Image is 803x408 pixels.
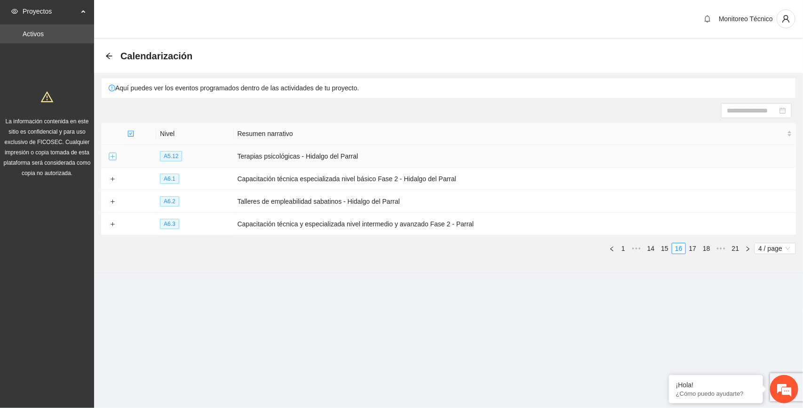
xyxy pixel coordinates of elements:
button: Expand row [109,176,116,183]
span: La información contenida en este sitio es confidencial y para uso exclusivo de FICOSEC. Cualquier... [4,118,91,176]
th: Resumen narrativo [234,123,796,145]
a: 1 [618,243,628,254]
button: left [606,243,618,254]
span: check-square [127,130,134,137]
li: Next 5 Pages [714,243,729,254]
span: A6.1 [160,174,179,184]
span: eye [11,8,18,15]
span: warning [41,91,53,103]
span: A6.3 [160,219,179,229]
span: A6.2 [160,196,179,207]
button: Expand row [109,153,116,160]
button: Expand row [109,221,116,228]
a: 18 [700,243,713,254]
span: left [609,246,615,252]
td: Terapias psicológicas - Hidalgo del Parral [234,145,796,168]
th: Nivel [156,123,233,145]
div: ¡Hola! [676,381,756,389]
li: Previous 5 Pages [629,243,644,254]
a: Activos [23,30,44,38]
li: 16 [672,243,686,254]
span: Resumen narrativo [238,128,785,139]
span: A5.12 [160,151,182,161]
li: 15 [658,243,672,254]
span: ••• [714,243,729,254]
a: 16 [672,243,685,254]
span: arrow-left [105,52,113,60]
div: Back [105,52,113,60]
div: Minimizar ventana de chat en vivo [154,5,177,27]
span: Calendarización [120,48,192,64]
button: bell [700,11,715,26]
span: ••• [629,243,644,254]
li: 18 [700,243,714,254]
a: 15 [659,243,672,254]
button: right [742,243,754,254]
a: 21 [729,243,742,254]
span: exclamation-circle [109,85,115,91]
span: user [777,15,795,23]
button: user [777,9,795,28]
span: Proyectos [23,2,78,21]
span: Monitoreo Técnico [719,15,773,23]
button: Expand row [109,198,116,206]
div: Chatee con nosotros ahora [49,48,158,60]
span: 4 / page [758,243,792,254]
div: Aquí puedes ver los eventos programados dentro de las actividades de tu proyecto. [102,78,795,98]
td: Capacitación técnica especializada nivel básico Fase 2 - Hidalgo del Parral [234,168,796,190]
li: 14 [644,243,658,254]
li: 21 [729,243,743,254]
a: 14 [644,243,658,254]
div: Page Size [755,243,796,254]
span: bell [700,15,715,23]
li: 1 [618,243,629,254]
a: 17 [686,243,700,254]
li: Next Page [742,243,754,254]
textarea: Escriba su mensaje y pulse “Intro” [5,257,179,290]
li: Previous Page [606,243,618,254]
p: ¿Cómo puedo ayudarte? [676,390,756,397]
span: Estamos en línea. [55,126,130,221]
td: Capacitación técnica y especializada nivel intermedio y avanzado Fase 2 - Parral [234,213,796,235]
span: right [745,246,751,252]
li: 17 [686,243,700,254]
td: Talleres de empleabilidad sabatinos - Hidalgo del Parral [234,190,796,213]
